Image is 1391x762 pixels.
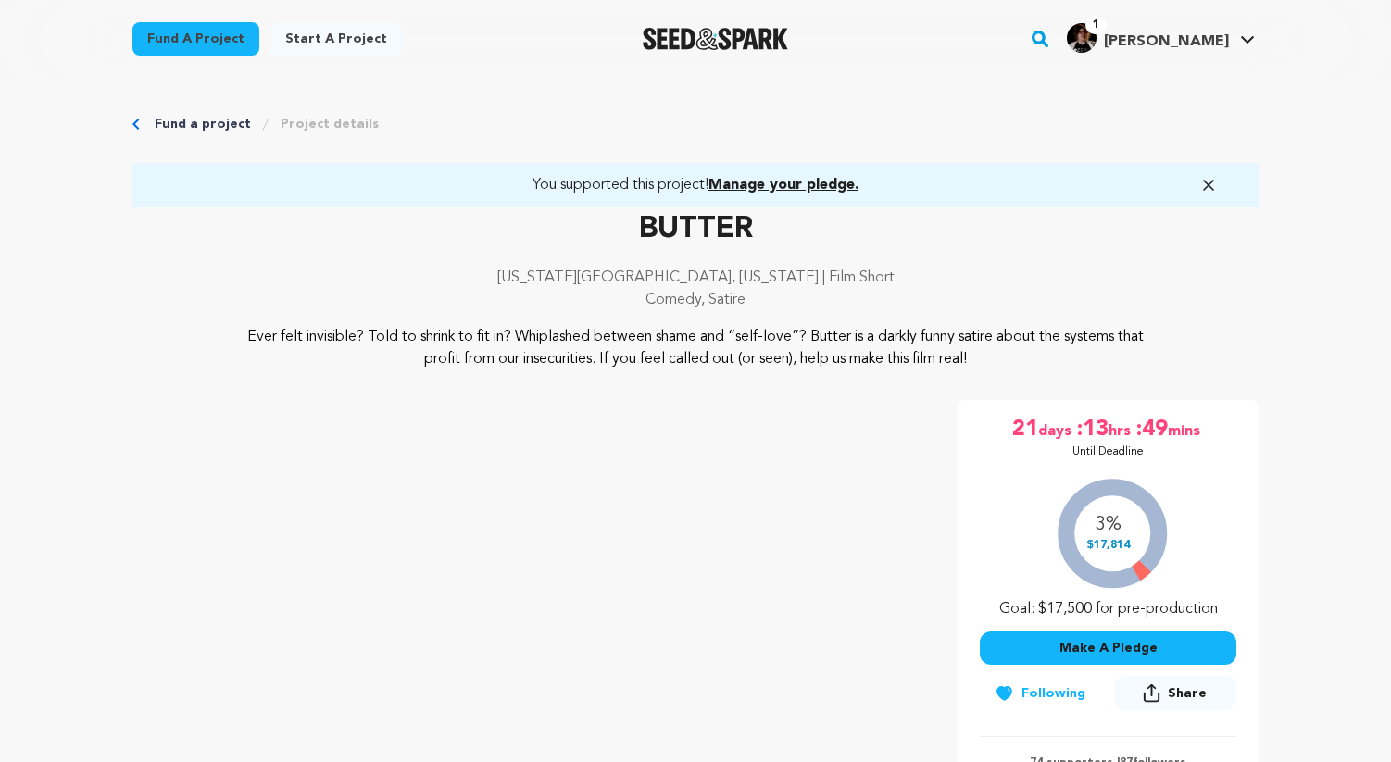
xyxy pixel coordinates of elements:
[245,326,1147,370] p: Ever felt invisible? Told to shrink to fit in? Whiplashed between shame and “self-love”? Butter i...
[1038,415,1075,444] span: days
[980,677,1100,710] button: Following
[1075,415,1109,444] span: :13
[980,631,1236,665] button: Make A Pledge
[1104,34,1229,49] span: [PERSON_NAME]
[1067,23,1097,53] img: a7229e624eab2fc1.png
[1114,676,1236,718] span: Share
[1168,415,1204,444] span: mins
[1063,19,1259,58] span: Caitlin S.'s Profile
[1114,676,1236,710] button: Share
[132,207,1259,252] p: BUTTER
[1085,16,1107,34] span: 1
[1012,415,1038,444] span: 21
[1134,415,1168,444] span: :49
[281,115,379,133] a: Project details
[1109,415,1134,444] span: hrs
[132,289,1259,311] p: Comedy, Satire
[132,115,1259,133] div: Breadcrumb
[132,267,1259,289] p: [US_STATE][GEOGRAPHIC_DATA], [US_STATE] | Film Short
[1067,23,1229,53] div: Caitlin S.'s Profile
[1168,684,1207,703] span: Share
[132,22,259,56] a: Fund a project
[1063,19,1259,53] a: Caitlin S.'s Profile
[1072,444,1144,459] p: Until Deadline
[643,28,788,50] a: Seed&Spark Homepage
[155,174,1236,196] a: You supported this project!Manage your pledge.
[155,115,251,133] a: Fund a project
[643,28,788,50] img: Seed&Spark Logo Dark Mode
[270,22,402,56] a: Start a project
[708,178,858,193] span: Manage your pledge.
